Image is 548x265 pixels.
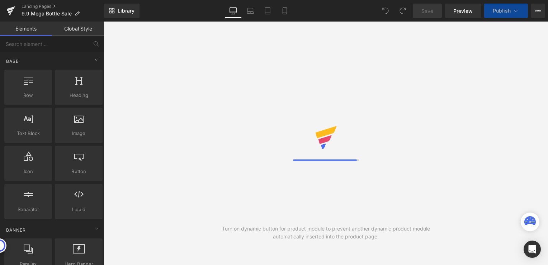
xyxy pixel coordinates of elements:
span: Banner [5,227,27,233]
span: Icon [6,168,50,175]
span: Base [5,58,19,65]
div: Turn on dynamic button for product module to prevent another dynamic product module automatically... [215,225,437,241]
span: Library [118,8,134,14]
a: Preview [445,4,481,18]
button: Publish [484,4,528,18]
a: Mobile [276,4,293,18]
span: Separator [6,206,50,213]
span: Publish [493,8,511,14]
span: Preview [453,7,473,15]
a: Desktop [225,4,242,18]
span: 9.9 Mega Bottle Sale [22,11,72,17]
a: Tablet [259,4,276,18]
a: New Library [104,4,140,18]
button: Undo [378,4,393,18]
span: Liquid [57,206,100,213]
div: Open Intercom Messenger [524,241,541,258]
a: Laptop [242,4,259,18]
button: More [531,4,545,18]
button: Redo [396,4,410,18]
span: Text Block [6,130,50,137]
span: Save [421,7,433,15]
span: Button [57,168,100,175]
span: Image [57,130,100,137]
span: Heading [57,92,100,99]
span: Row [6,92,50,99]
a: Global Style [52,22,104,36]
a: Landing Pages [22,4,104,9]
